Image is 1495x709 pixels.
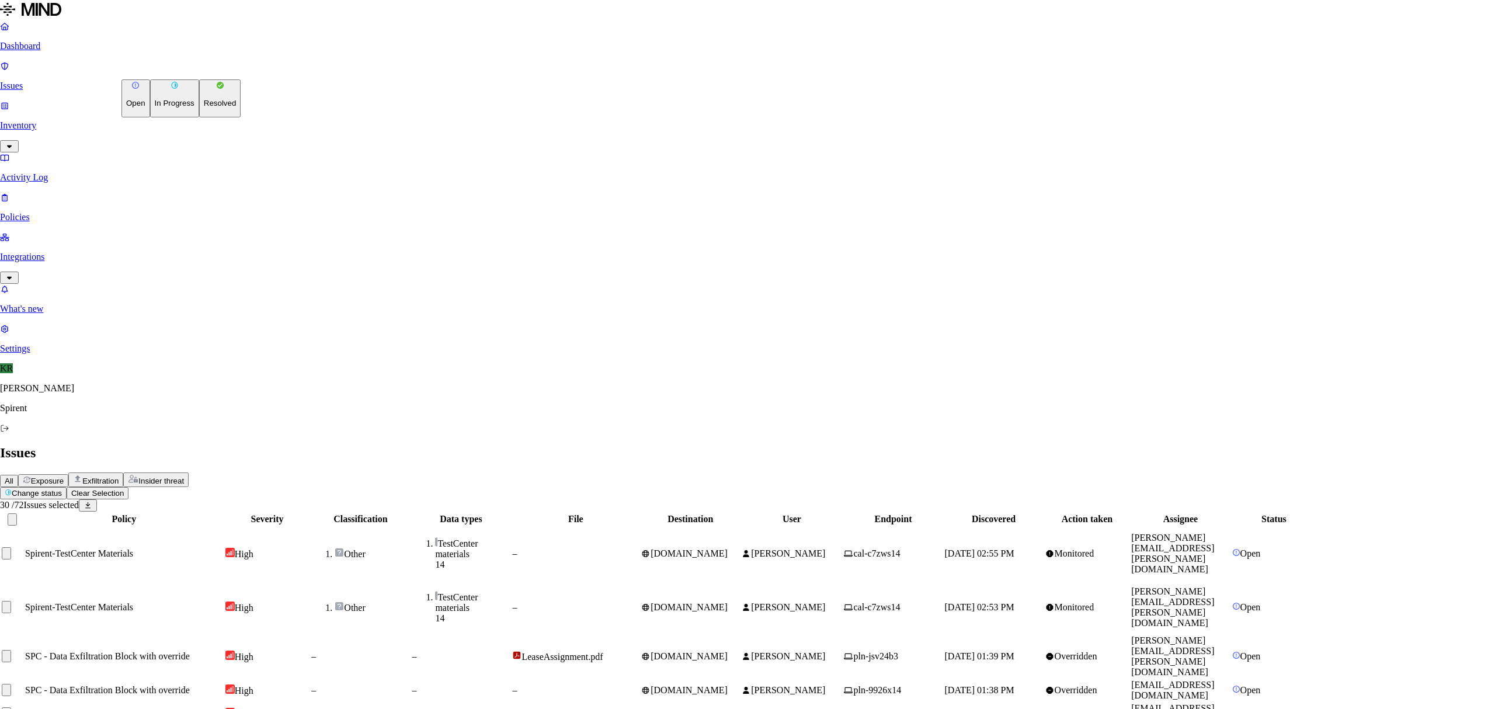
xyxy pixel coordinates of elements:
img: status-in-progress.svg [171,81,179,89]
div: Change status [121,79,241,117]
p: In Progress [155,99,194,107]
img: status-resolved.svg [216,81,224,89]
p: Open [126,99,145,107]
p: Resolved [204,99,237,107]
img: status-open.svg [131,81,140,89]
